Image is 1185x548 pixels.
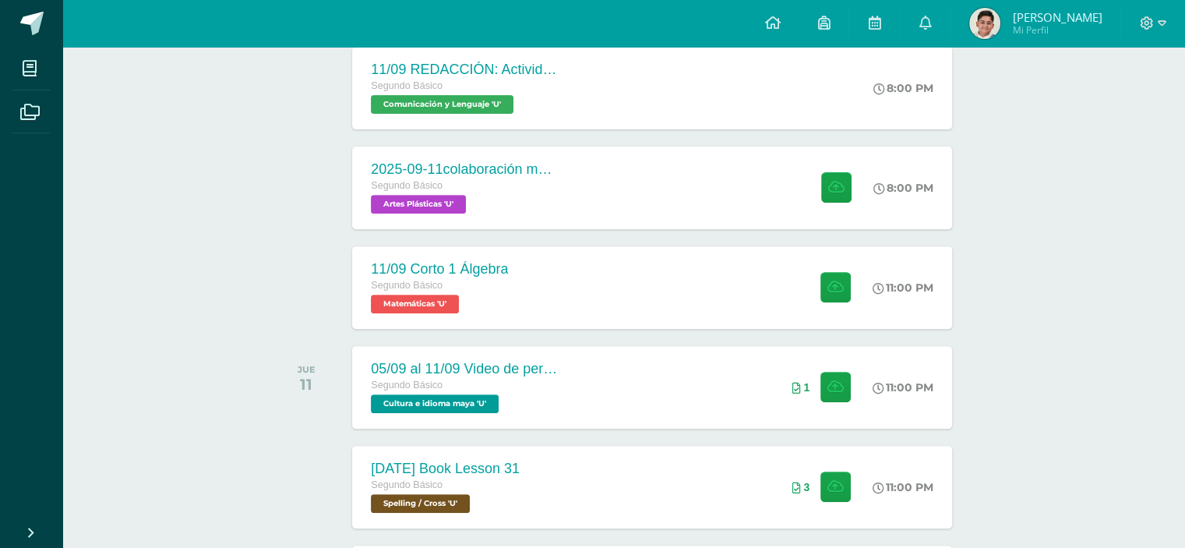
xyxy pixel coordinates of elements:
[873,380,933,394] div: 11:00 PM
[1012,9,1102,25] span: [PERSON_NAME]
[371,261,508,278] div: 11/09 Corto 1 Álgebra
[803,481,809,493] span: 3
[371,80,443,91] span: Segundo Básico
[371,62,558,78] div: 11/09 REDACCIÓN: Actividad de Guatemala
[371,295,459,313] span: Matemáticas 'U'
[873,181,933,195] div: 8:00 PM
[371,394,499,413] span: Cultura e idioma maya 'U'
[873,281,933,295] div: 11:00 PM
[371,461,520,477] div: [DATE] Book Lesson 31
[298,375,316,394] div: 11
[969,8,1000,39] img: cba66530b35a7a3af9f49954fa01bcbc.png
[371,494,470,513] span: Spelling / Cross 'U'
[371,180,443,191] span: Segundo Básico
[371,195,466,214] span: Artes Plásticas 'U'
[792,381,809,394] div: Archivos entregados
[298,364,316,375] div: JUE
[873,81,933,95] div: 8:00 PM
[803,381,809,394] span: 1
[371,95,513,114] span: Comunicación y Lenguaje 'U'
[371,380,443,391] span: Segundo Básico
[371,361,558,377] div: 05/09 al 11/09 Video de personaje destacado de [GEOGRAPHIC_DATA].
[792,481,809,493] div: Archivos entregados
[371,161,558,178] div: 2025-09-11colaboración mural [DATE]
[1012,23,1102,37] span: Mi Perfil
[371,479,443,490] span: Segundo Básico
[873,480,933,494] div: 11:00 PM
[371,280,443,291] span: Segundo Básico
